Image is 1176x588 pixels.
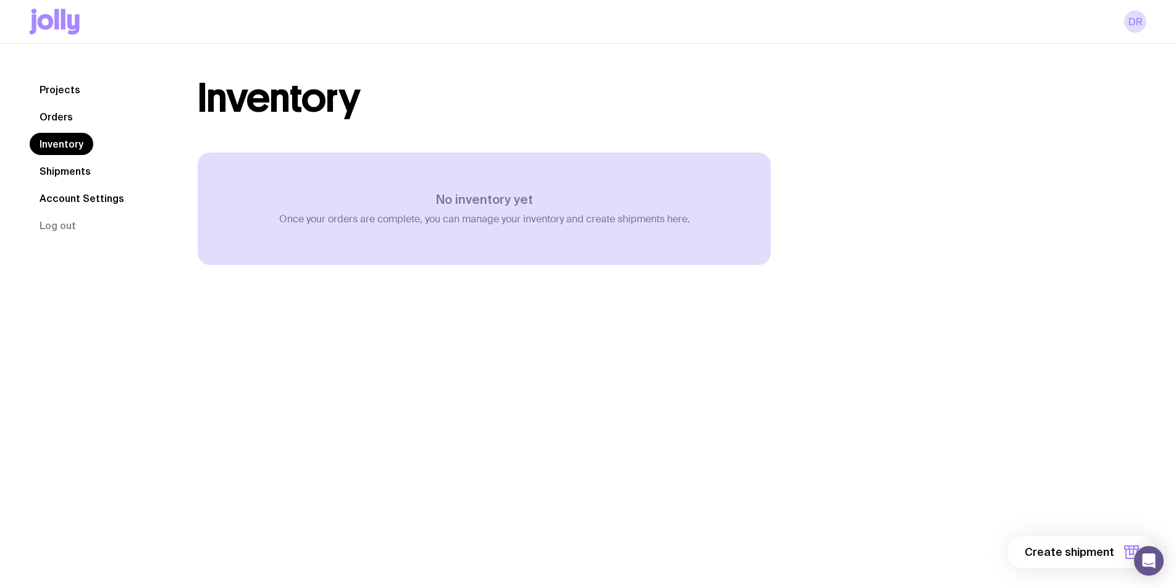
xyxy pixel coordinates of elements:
button: Create shipment [1007,536,1156,568]
div: Open Intercom Messenger [1134,546,1164,576]
a: Projects [30,78,90,101]
h3: No inventory yet [279,192,690,207]
a: Shipments [30,160,101,182]
a: DR [1124,10,1146,33]
button: Log out [30,214,86,237]
p: Once your orders are complete, you can manage your inventory and create shipments here. [279,213,690,225]
h1: Inventory [198,78,360,118]
a: Orders [30,106,83,128]
a: Inventory [30,133,93,155]
span: Create shipment [1025,545,1114,560]
a: Account Settings [30,187,134,209]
